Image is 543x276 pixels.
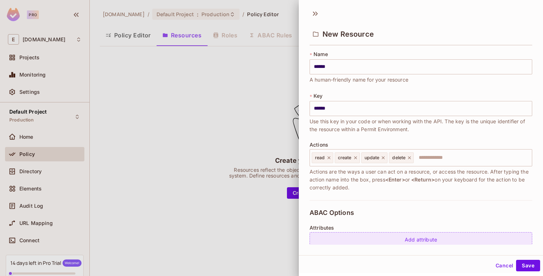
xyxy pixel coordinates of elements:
div: create [335,152,360,163]
span: Key [314,93,322,99]
span: Actions [310,142,328,148]
span: Use this key in your code or when working with the API. The key is the unique identifier of the r... [310,118,532,133]
span: update [365,155,380,161]
div: update [361,152,388,163]
span: Actions are the ways a user can act on a resource, or access the resource. After typing the actio... [310,168,532,192]
span: Name [314,51,328,57]
div: read [312,152,333,163]
span: read [315,155,325,161]
span: New Resource [322,30,374,38]
span: <Enter> [385,176,405,183]
button: Save [516,260,540,271]
span: ABAC Options [310,209,354,216]
div: delete [389,152,414,163]
span: delete [392,155,405,161]
span: create [338,155,352,161]
span: Attributes [310,225,334,231]
button: Cancel [493,260,516,271]
span: A human-friendly name for your resource [310,76,408,84]
div: Add attribute [310,232,532,248]
span: <Return> [411,176,435,183]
